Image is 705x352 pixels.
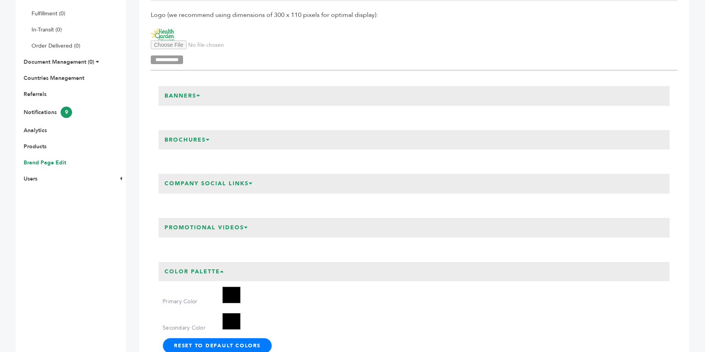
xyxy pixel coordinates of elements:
img: Health Garden [151,28,174,41]
a: In-Transit (0) [31,26,62,33]
a: Countries Management [24,74,84,82]
h3: Company Social Links [159,174,259,194]
a: Analytics [24,127,47,134]
h3: Color Palette [159,262,230,282]
span: Logo (we recommend using dimensions of 300 x 110 pixels for optimal display): [151,11,677,19]
a: Users [24,175,37,182]
a: Brand Page Edit [24,159,66,166]
h3: Brochures [159,130,216,150]
h3: Banners [159,86,207,106]
a: Fulfillment (0) [31,10,65,17]
label: Secondary Color [163,324,218,332]
h3: Promotional Videos [159,218,254,238]
a: Order Delivered (0) [31,42,80,50]
a: Products [24,143,46,150]
a: Referrals [24,90,46,98]
a: Notifications9 [24,109,72,116]
a: Document Management (0) [24,58,94,66]
span: 9 [61,107,72,118]
label: Primary Color [163,298,218,306]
